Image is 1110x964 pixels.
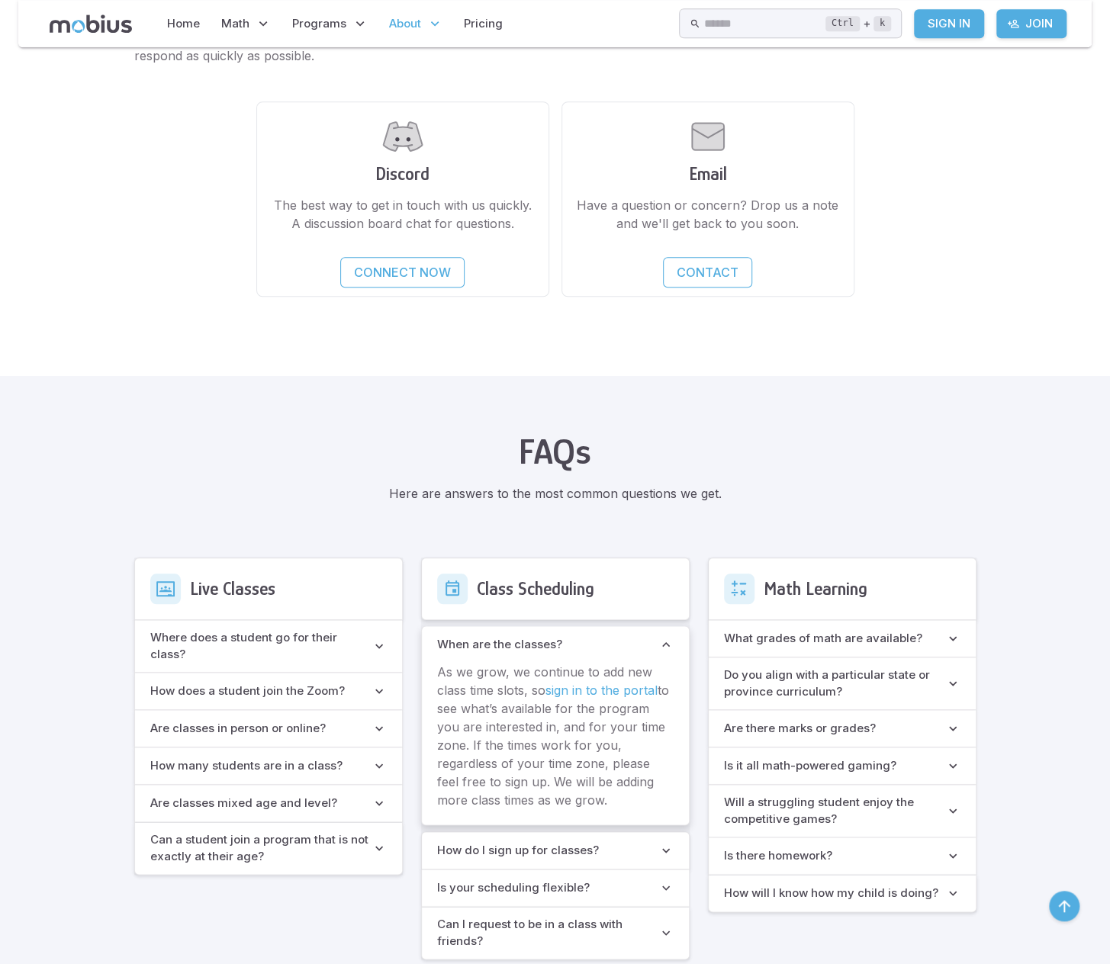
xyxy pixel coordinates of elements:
h6: How does a student join the Zoom? [150,683,345,699]
button: Is it all math-powered gaming? [709,747,976,784]
button: Is there homework? [709,837,976,874]
button: Can a student join a program that is not exactly at their age? [135,822,402,874]
h6: Are classes in person or online? [150,720,326,737]
a: sign in to the portal [545,683,658,698]
div: + [825,14,891,33]
button: Can I request to be in a class with friends? [422,907,689,959]
h6: Do you align with a particular state or province curriculum? [724,667,945,700]
button: When are the classes? [422,626,689,663]
h6: How many students are in a class? [150,757,343,774]
h6: Can I request to be in a class with friends? [437,916,658,950]
h3: Class Scheduling [477,578,594,599]
p: The best way to get in touch with us quickly. A discussion board chat for questions. [269,196,536,233]
h6: Are classes mixed age and level? [150,795,337,811]
h6: Can a student join a program that is not exactly at their age? [150,831,372,865]
h6: Will a struggling student enjoy the competitive games? [724,794,945,827]
button: How does a student join the Zoom? [135,673,402,709]
h3: Discord [269,163,536,184]
button: Do you align with a particular state or province curriculum? [709,657,976,709]
p: Connect Now [354,263,451,281]
a: Sign In [914,9,984,38]
h2: FAQs [134,431,976,472]
a: Contact [663,257,752,288]
h6: How do I sign up for classes? [437,842,599,859]
button: How many students are in a class? [135,747,402,784]
h3: Email [574,163,841,184]
h3: Live Classes [190,578,275,599]
h6: Is it all math-powered gaming? [724,757,896,774]
button: Are there marks or grades? [709,710,976,747]
kbd: k [874,16,891,31]
button: What grades of math are available? [709,620,976,657]
button: Is your scheduling flexible? [422,869,689,906]
h6: How will I know how my child is doing? [724,885,938,901]
a: Pricing [459,6,507,41]
span: About [389,15,421,32]
button: Will a struggling student enjoy the competitive games? [709,785,976,837]
h6: When are the classes? [437,636,562,653]
a: Connect Now [340,257,465,288]
span: Programs [292,15,346,32]
kbd: Ctrl [825,16,860,31]
h6: What grades of math are available? [724,630,922,647]
p: Have a question or concern? Drop us a note and we'll get back to you soon. [574,196,841,233]
h6: Where does a student go for their class? [150,629,372,663]
p: Contact [677,263,738,281]
button: Are classes in person or online? [135,710,402,747]
p: Here are answers to the most common questions we get. [134,484,976,503]
h3: Math Learning [764,578,867,599]
h6: Is your scheduling flexible? [437,879,590,896]
button: Where does a student go for their class? [135,620,402,672]
a: Join [996,9,1067,38]
span: Math [221,15,249,32]
button: Are classes mixed age and level? [135,785,402,821]
button: How will I know how my child is doing? [709,875,976,911]
button: How do I sign up for classes? [422,832,689,869]
h6: Are there marks or grades? [724,720,876,737]
a: Home [162,6,204,41]
h6: Is there homework? [724,847,832,864]
p: As we grow, we continue to add new class time slots, so to see what’s available for the program y... [437,663,674,809]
